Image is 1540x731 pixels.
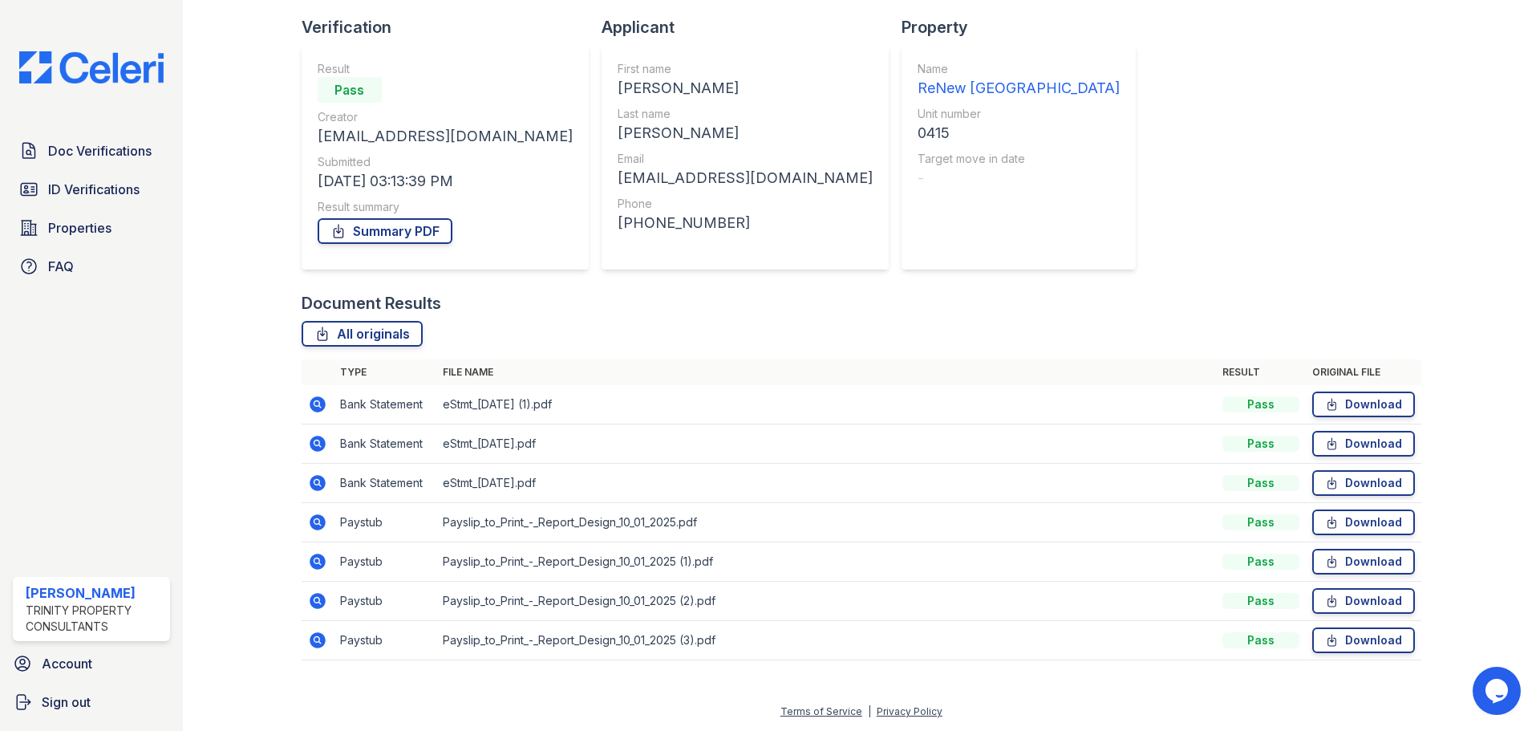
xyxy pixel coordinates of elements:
[618,196,873,212] div: Phone
[13,250,170,282] a: FAQ
[1312,549,1415,575] a: Download
[334,542,436,582] td: Paystub
[318,77,382,103] div: Pass
[918,151,1120,167] div: Target move in date
[877,705,942,717] a: Privacy Policy
[13,135,170,167] a: Doc Verifications
[42,692,91,712] span: Sign out
[436,424,1216,464] td: eStmt_[DATE].pdf
[318,170,573,193] div: [DATE] 03:13:39 PM
[1222,593,1299,609] div: Pass
[6,686,176,718] a: Sign out
[436,385,1216,424] td: eStmt_[DATE] (1).pdf
[334,582,436,621] td: Paystub
[334,503,436,542] td: Paystub
[6,51,176,83] img: CE_Logo_Blue-a8612792a0a2168367f1c8372b55b34899dd931a85d93a1a3d3e32e68fde9ad4.png
[436,582,1216,621] td: Payslip_to_Print_-_Report_Design_10_01_2025 (2).pdf
[48,257,74,276] span: FAQ
[436,359,1216,385] th: File name
[918,61,1120,77] div: Name
[918,61,1120,99] a: Name ReNew [GEOGRAPHIC_DATA]
[1222,632,1299,648] div: Pass
[1312,470,1415,496] a: Download
[918,77,1120,99] div: ReNew [GEOGRAPHIC_DATA]
[1312,588,1415,614] a: Download
[1306,359,1421,385] th: Original file
[334,359,436,385] th: Type
[902,16,1149,39] div: Property
[918,167,1120,189] div: -
[618,106,873,122] div: Last name
[436,621,1216,660] td: Payslip_to_Print_-_Report_Design_10_01_2025 (3).pdf
[618,77,873,99] div: [PERSON_NAME]
[26,583,164,603] div: [PERSON_NAME]
[48,180,140,199] span: ID Verifications
[868,705,871,717] div: |
[1222,436,1299,452] div: Pass
[1222,514,1299,530] div: Pass
[318,154,573,170] div: Submitted
[26,603,164,635] div: Trinity Property Consultants
[334,385,436,424] td: Bank Statement
[334,621,436,660] td: Paystub
[6,648,176,680] a: Account
[13,173,170,205] a: ID Verifications
[13,212,170,244] a: Properties
[1222,475,1299,491] div: Pass
[436,503,1216,542] td: Payslip_to_Print_-_Report_Design_10_01_2025.pdf
[42,654,92,673] span: Account
[1222,396,1299,412] div: Pass
[618,151,873,167] div: Email
[618,61,873,77] div: First name
[334,424,436,464] td: Bank Statement
[436,464,1216,503] td: eStmt_[DATE].pdf
[334,464,436,503] td: Bank Statement
[618,212,873,234] div: [PHONE_NUMBER]
[602,16,902,39] div: Applicant
[918,122,1120,144] div: 0415
[1222,554,1299,570] div: Pass
[918,106,1120,122] div: Unit number
[1312,510,1415,535] a: Download
[318,61,573,77] div: Result
[436,542,1216,582] td: Payslip_to_Print_-_Report_Design_10_01_2025 (1).pdf
[780,705,862,717] a: Terms of Service
[1216,359,1306,385] th: Result
[318,218,452,244] a: Summary PDF
[302,292,441,315] div: Document Results
[48,141,152,160] span: Doc Verifications
[318,109,573,125] div: Creator
[48,218,111,238] span: Properties
[1473,667,1524,715] iframe: chat widget
[302,16,602,39] div: Verification
[1312,431,1415,457] a: Download
[618,122,873,144] div: [PERSON_NAME]
[318,199,573,215] div: Result summary
[1312,627,1415,653] a: Download
[618,167,873,189] div: [EMAIL_ADDRESS][DOMAIN_NAME]
[318,125,573,148] div: [EMAIL_ADDRESS][DOMAIN_NAME]
[302,321,423,347] a: All originals
[1312,392,1415,417] a: Download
